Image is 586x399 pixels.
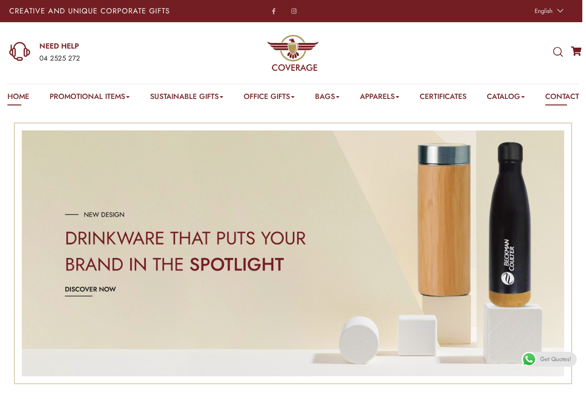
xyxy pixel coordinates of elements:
a: Home [7,91,29,105]
p: Creative and Unique Corporate Gifts [9,7,230,15]
a: NEED HELP [39,41,191,51]
a: Contact [545,91,579,105]
div: 1 / 3 [22,130,564,376]
a: Certificates [420,91,466,105]
a: Bags [315,91,340,105]
span: English [535,6,553,15]
div: Image Carousel [22,130,564,376]
a: Promotional Items [50,91,130,105]
a: Catalog [487,91,525,105]
div: 04 2525 272 [39,53,191,65]
a: Apparels [360,91,399,105]
img: 1 [22,130,564,376]
span: Get Quotes! [540,352,571,367]
a: Sustainable Gifts [150,91,223,105]
a: Office Gifts [244,91,295,105]
a: English [530,5,566,18]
